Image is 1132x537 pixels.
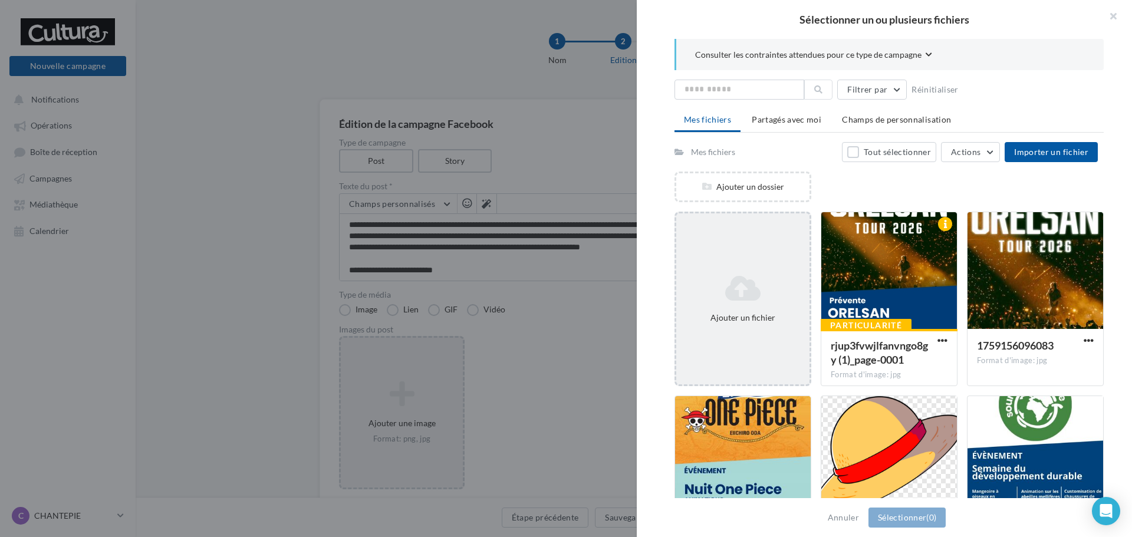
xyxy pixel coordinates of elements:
h2: Sélectionner un ou plusieurs fichiers [656,14,1113,25]
span: Champs de personnalisation [842,114,951,124]
span: Partagés avec moi [752,114,821,124]
button: Réinitialiser [907,83,963,97]
div: Format d'image: jpg [977,355,1094,366]
button: Annuler [823,510,864,525]
div: Ajouter un fichier [681,312,805,324]
div: Ajouter un dossier [676,181,809,193]
div: Open Intercom Messenger [1092,497,1120,525]
div: Mes fichiers [691,146,735,158]
button: Actions [941,142,1000,162]
button: Consulter les contraintes attendues pour ce type de campagne [695,48,932,63]
span: (0) [926,512,936,522]
span: Actions [951,147,980,157]
span: Importer un fichier [1014,147,1088,157]
span: rjup3fvwjlfanvngo8gy (1)_page-0001 [831,339,928,366]
div: Particularité [821,319,911,332]
button: Importer un fichier [1005,142,1098,162]
div: Format d'image: jpg [831,370,947,380]
span: Mes fichiers [684,114,731,124]
button: Filtrer par [837,80,907,100]
button: Tout sélectionner [842,142,936,162]
button: Sélectionner(0) [868,508,946,528]
span: Consulter les contraintes attendues pour ce type de campagne [695,49,922,61]
span: 1759156096083 [977,339,1054,352]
